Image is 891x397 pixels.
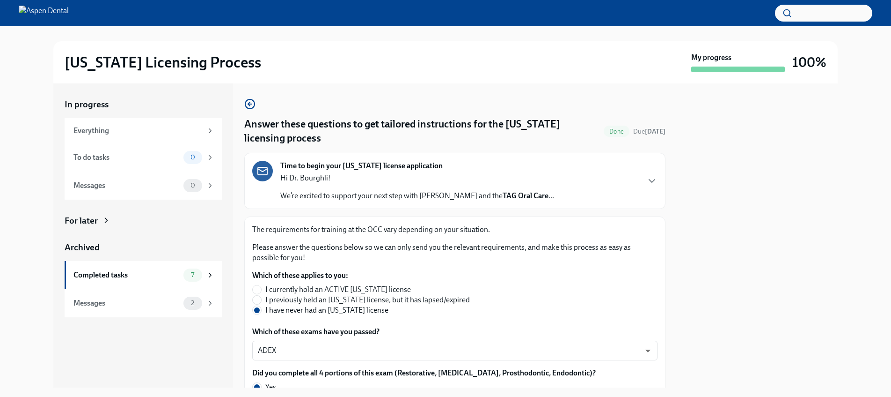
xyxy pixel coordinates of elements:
[185,182,201,189] span: 0
[65,215,222,227] a: For later
[252,327,657,337] label: Which of these exams have you passed?
[65,215,98,227] div: For later
[645,127,665,135] strong: [DATE]
[604,128,629,135] span: Done
[65,261,222,289] a: Completed tasks7
[280,161,443,171] strong: Time to begin your [US_STATE] license application
[252,341,657,360] div: ADEX
[19,6,69,21] img: Aspen Dental
[252,242,657,263] p: Please answer the questions below so we can only send you the relevant requirements, and make thi...
[252,270,477,281] label: Which of these applies to you:
[185,154,201,161] span: 0
[265,305,388,315] span: I have never had an [US_STATE] license
[280,173,554,183] p: Hi Dr. Bourghli!
[65,118,222,143] a: Everything
[65,172,222,200] a: Messages0
[252,225,657,235] p: The requirements for training at the OCC vary depending on your situation.
[792,54,826,71] h3: 100%
[265,295,470,305] span: I previously held an [US_STATE] license, but it has lapsed/expired
[633,127,665,136] span: August 2nd, 2025 13:00
[185,271,200,278] span: 7
[73,152,180,163] div: To do tasks
[73,270,180,280] div: Completed tasks
[252,368,596,378] label: Did you complete all 4 portions of this exam (Restorative, [MEDICAL_DATA], Prosthodontic, Endodon...
[73,298,180,308] div: Messages
[503,191,548,200] strong: TAG Oral Care
[73,126,202,136] div: Everything
[65,53,261,72] h2: [US_STATE] Licensing Process
[65,241,222,254] a: Archived
[691,52,731,63] strong: My progress
[633,127,665,135] span: Due
[65,289,222,317] a: Messages2
[265,382,276,392] span: Yes
[65,143,222,172] a: To do tasks0
[73,180,180,191] div: Messages
[185,300,200,307] span: 2
[65,98,222,111] a: In progress
[244,117,600,145] h4: Answer these questions to get tailored instructions for the [US_STATE] licensing process
[265,285,411,295] span: I currently hold an ACTIVE [US_STATE] license
[280,191,554,201] p: We’re excited to support your next step with [PERSON_NAME] and the ...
